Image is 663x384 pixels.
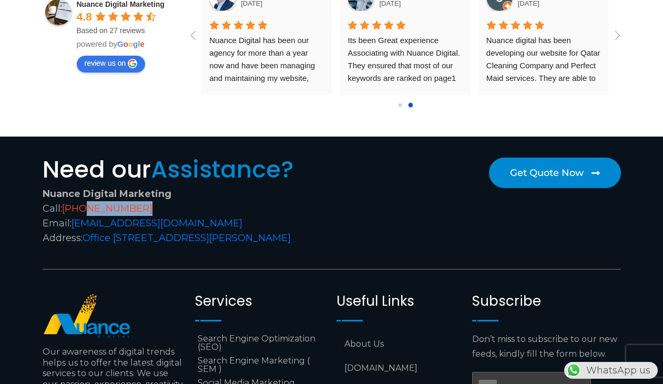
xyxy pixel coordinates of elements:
[43,188,171,200] strong: Nuance Digital Marketing
[151,153,294,186] span: Assistance?
[77,56,146,72] a: Write a review
[195,293,326,309] h2: Services
[77,39,177,49] div: powered by
[489,158,621,188] a: Get Quote Now
[43,186,327,245] div: Call: Email: Address:
[195,332,326,354] a: Search Engine Optimization (SEO)
[486,36,603,133] span: Nuance digital has been developing our website for Qatar Cleaning Company and Perfect Maid servic...
[209,36,324,196] span: Nuance Digital has been our agency for more than a year now and have been managing and maintainin...
[77,11,92,23] span: 4.8
[128,39,133,48] span: o
[510,168,584,178] span: Get Quote Now
[565,362,582,379] img: WhatsApp
[564,365,658,376] a: WhatsAppWhatsApp us
[472,332,620,361] p: Don’t miss to subscribe to our new feeds, kindly fill the form below.
[72,217,242,229] a: [EMAIL_ADDRESS][DOMAIN_NAME]
[62,203,152,214] a: [PHONE_NUMBER]
[138,39,140,48] span: l
[336,293,462,309] h2: Useful Links
[140,39,144,48] span: e
[336,356,462,380] a: [DOMAIN_NAME]
[472,293,620,309] h2: Subscribe
[77,25,177,36] div: Based on 27 reviews
[398,103,402,107] div: 0
[133,39,138,48] span: g
[43,158,327,181] h2: Need our
[408,102,413,107] div: 1
[83,232,291,244] a: Office [STREET_ADDRESS][PERSON_NAME]
[348,36,462,120] span: Its been Great experience Associating with Nuance Digital. They ensured that most of our keywords...
[336,332,462,356] a: About Us
[195,354,326,376] a: Search Engine Marketing ( SEM )
[564,362,658,379] div: WhatsApp us
[117,39,124,48] span: G
[124,39,128,48] span: o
